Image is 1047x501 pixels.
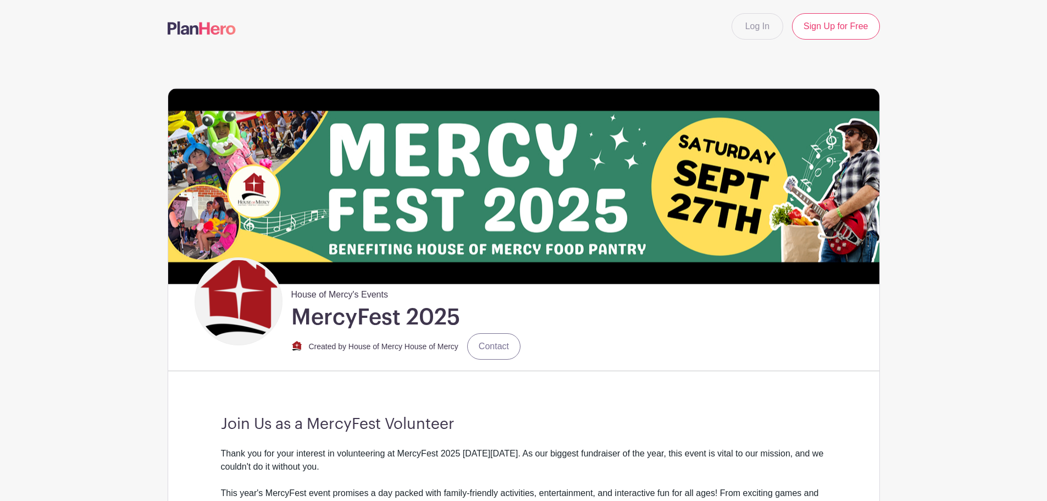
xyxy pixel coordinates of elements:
h1: MercyFest 2025 [291,304,460,331]
img: PNG-logo-house-only.png [197,260,280,343]
img: logo-507f7623f17ff9eddc593b1ce0a138ce2505c220e1c5a4e2b4648c50719b7d32.svg [168,21,236,35]
a: Sign Up for Free [792,13,879,40]
img: PNG-logo-house-only.png [291,341,302,352]
a: Log In [732,13,783,40]
img: Mercy-Fest-Banner-Plan-Hero.jpg [168,89,879,284]
span: House of Mercy's Events [291,284,388,301]
h3: Join Us as a MercyFest Volunteer [221,415,827,434]
small: Created by House of Mercy House of Mercy [309,342,458,351]
a: Contact [467,333,520,360]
